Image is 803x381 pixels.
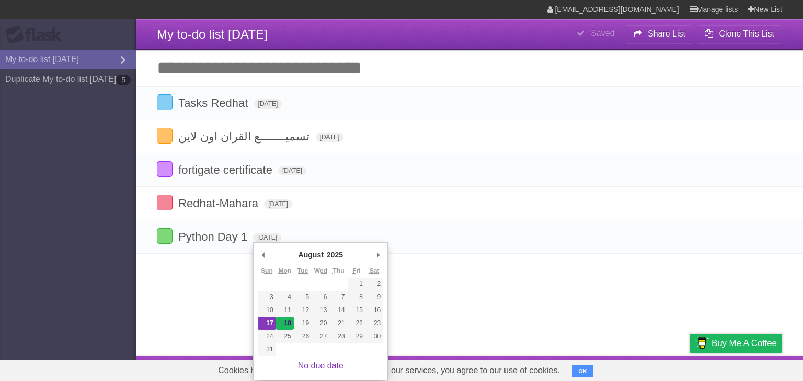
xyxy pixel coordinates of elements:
[294,330,312,343] button: 26
[276,304,294,317] button: 11
[676,359,703,378] a: Privacy
[329,304,347,317] button: 14
[365,317,383,330] button: 23
[365,330,383,343] button: 30
[365,278,383,291] button: 2
[348,317,365,330] button: 22
[258,247,268,263] button: Previous Month
[312,304,329,317] button: 13
[348,278,365,291] button: 1
[333,267,345,275] abbr: Thursday
[208,360,570,381] span: Cookies help us deliver our services. By using our services, you agree to our use of cookies.
[716,359,782,378] a: Suggest a feature
[294,304,312,317] button: 12
[316,133,344,142] span: [DATE]
[640,359,663,378] a: Terms
[276,291,294,304] button: 4
[585,359,627,378] a: Developers
[157,228,173,244] label: Done
[690,334,782,353] a: Buy me a coffee
[329,330,347,343] button: 28
[178,130,312,143] span: تسميــــــــع القران اون لاين
[325,247,345,263] div: 2025
[157,195,173,210] label: Done
[719,29,774,38] b: Clone This List
[157,161,173,177] label: Done
[157,128,173,144] label: Done
[258,291,276,304] button: 3
[312,291,329,304] button: 6
[178,230,250,243] span: Python Day 1
[253,233,281,242] span: [DATE]
[550,359,572,378] a: About
[278,166,306,175] span: [DATE]
[648,29,685,38] b: Share List
[572,365,593,377] button: OK
[329,317,347,330] button: 21
[116,75,131,85] b: 5
[5,26,68,44] div: Flask
[348,330,365,343] button: 29
[365,291,383,304] button: 9
[278,267,291,275] abbr: Monday
[298,361,343,370] a: No due date
[591,29,614,38] b: Saved
[276,317,294,330] button: 18
[329,291,347,304] button: 7
[696,25,782,43] button: Clone This List
[370,267,380,275] abbr: Saturday
[348,291,365,304] button: 8
[348,304,365,317] button: 15
[352,267,360,275] abbr: Friday
[625,25,694,43] button: Share List
[157,94,173,110] label: Done
[373,247,383,263] button: Next Month
[314,267,327,275] abbr: Wednesday
[312,317,329,330] button: 20
[258,330,276,343] button: 24
[258,343,276,356] button: 31
[294,291,312,304] button: 5
[178,163,275,176] span: fortigate certificate
[365,304,383,317] button: 16
[297,267,308,275] abbr: Tuesday
[178,97,250,110] span: Tasks Redhat
[254,99,282,109] span: [DATE]
[264,199,292,209] span: [DATE]
[695,334,709,352] img: Buy me a coffee
[276,330,294,343] button: 25
[712,334,777,352] span: Buy me a coffee
[312,330,329,343] button: 27
[258,317,276,330] button: 17
[294,317,312,330] button: 19
[258,304,276,317] button: 10
[297,247,325,263] div: August
[178,197,261,210] span: Redhat-Mahara
[157,27,268,41] span: My to-do list [DATE]
[261,267,273,275] abbr: Sunday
